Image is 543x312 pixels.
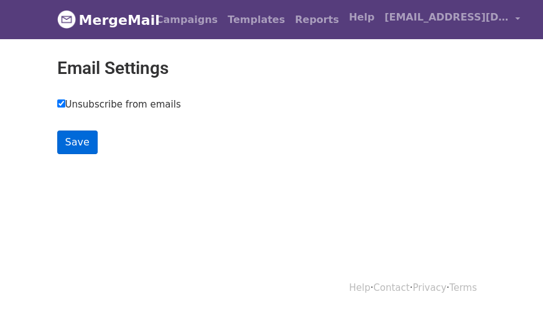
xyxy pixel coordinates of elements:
span: [EMAIL_ADDRESS][DOMAIN_NAME] [384,10,509,25]
input: Unsubscribe from emails [57,99,65,108]
a: Reports [290,7,344,32]
a: Help [344,5,379,30]
a: MergeMail [57,7,141,33]
img: MergeMail logo [57,10,76,29]
a: Contact [373,282,409,293]
a: Templates [223,7,290,32]
a: Terms [449,282,476,293]
h2: Email Settings [57,58,486,79]
a: Privacy [412,282,446,293]
a: [EMAIL_ADDRESS][DOMAIN_NAME] [379,5,525,34]
a: Campaigns [151,7,223,32]
label: Unsubscribe from emails [57,98,181,112]
a: Help [349,282,370,293]
input: Save [57,131,98,154]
